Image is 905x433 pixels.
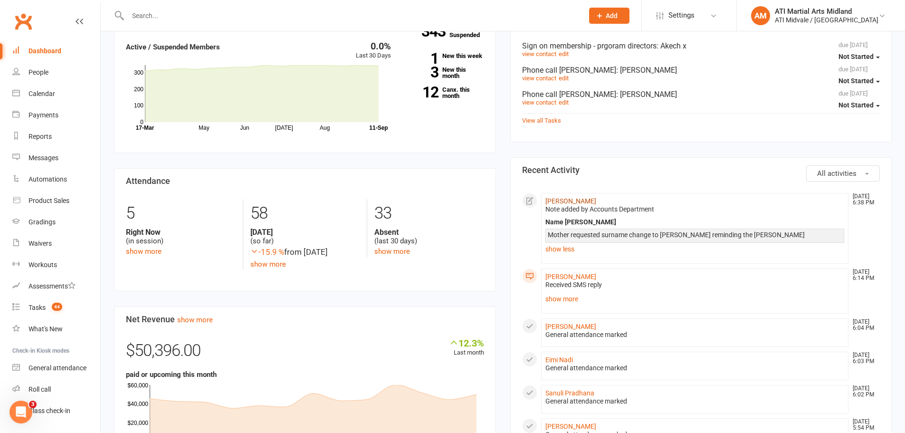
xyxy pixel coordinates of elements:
a: show more [250,260,286,269]
div: General attendance marked [545,397,845,405]
a: Gradings [12,212,100,233]
div: Calendar [29,90,55,97]
a: [PERSON_NAME] [545,197,596,205]
a: Calendar [12,83,100,105]
a: 12Canx. this month [405,87,484,99]
div: Name [PERSON_NAME] [545,218,845,226]
a: Reports [12,126,100,147]
button: Add [589,8,629,24]
time: [DATE] 6:02 PM [848,385,879,398]
div: ATI Midvale / [GEOGRAPHIC_DATA] [775,16,878,24]
span: Not Started [838,77,874,85]
a: view contact [522,50,556,58]
a: edit [559,50,569,58]
div: General attendance marked [545,331,845,339]
div: What's New [29,325,63,333]
a: view contact [522,99,556,106]
div: $50,396.00 [126,337,484,369]
span: -15.9 % [250,247,284,257]
div: Dashboard [29,47,61,55]
div: Messages [29,154,58,162]
span: : [PERSON_NAME] [616,90,677,99]
a: [PERSON_NAME] [545,423,596,430]
div: Payments [29,111,58,119]
div: Workouts [29,261,57,269]
a: Waivers [12,233,100,254]
time: [DATE] 6:03 PM [848,352,879,365]
a: Sanuli Pradhana [545,389,594,397]
a: Messages [12,147,100,169]
a: show more [545,292,845,306]
div: 58 [250,199,360,228]
div: Last month [449,337,484,358]
a: 1New this week [405,53,484,59]
div: People [29,68,48,76]
div: Class check-in [29,407,70,414]
strong: 12 [405,85,438,99]
div: Product Sales [29,197,69,204]
a: show more [374,247,410,256]
input: Search... [125,9,577,22]
div: AM [751,6,770,25]
div: General attendance [29,364,86,372]
a: Payments [12,105,100,126]
div: General attendance marked [545,364,845,372]
span: Add [606,12,618,19]
span: : Akech x [657,41,686,50]
span: : [PERSON_NAME] [616,66,677,75]
div: Mother requested surname change to [PERSON_NAME] reminding the [PERSON_NAME] [548,231,842,239]
iframe: Intercom live chat [10,401,32,423]
span: All activities [817,169,857,178]
strong: 343 [421,24,449,38]
time: [DATE] 6:04 PM [848,319,879,331]
a: edit [559,99,569,106]
button: Not Started [838,48,880,66]
a: What's New [12,318,100,340]
a: General attendance kiosk mode [12,357,100,379]
div: Waivers [29,240,52,247]
div: (last 30 days) [374,228,484,246]
a: show more [126,247,162,256]
div: Received SMS reply [545,281,845,289]
a: Tasks 44 [12,297,100,318]
a: Workouts [12,254,100,276]
div: Roll call [29,385,51,393]
strong: Active / Suspended Members [126,43,220,51]
a: 3New this month [405,67,484,79]
a: view contact [522,75,556,82]
div: Gradings [29,218,56,226]
a: 343Active / Suspended [449,19,491,45]
a: [PERSON_NAME] [545,273,596,280]
a: show less [545,242,845,256]
div: 0.0% [356,41,391,51]
span: 3 [29,401,37,408]
div: Automations [29,175,67,183]
a: View all Tasks [522,117,561,124]
strong: Absent [374,228,484,237]
a: Automations [12,169,100,190]
a: People [12,62,100,83]
strong: [DATE] [250,228,360,237]
h3: Attendance [126,176,484,186]
a: Dashboard [12,40,100,62]
a: Clubworx [11,10,35,33]
span: Settings [668,5,695,26]
time: [DATE] 6:38 PM [848,193,879,206]
span: 44 [52,303,62,311]
a: edit [559,75,569,82]
a: Eimi Nadi [545,356,573,364]
a: Assessments [12,276,100,297]
div: ATI Martial Arts Midland [775,7,878,16]
div: Phone call [PERSON_NAME] [522,66,880,75]
strong: 1 [405,51,438,66]
div: Assessments [29,282,76,290]
a: [PERSON_NAME] [545,323,596,330]
a: show more [177,316,213,324]
div: 33 [374,199,484,228]
strong: 3 [405,65,438,79]
button: All activities [806,165,880,182]
div: Tasks [29,304,46,311]
time: [DATE] 6:14 PM [848,269,879,281]
strong: Right Now [126,228,236,237]
strong: paid or upcoming this month [126,370,217,379]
